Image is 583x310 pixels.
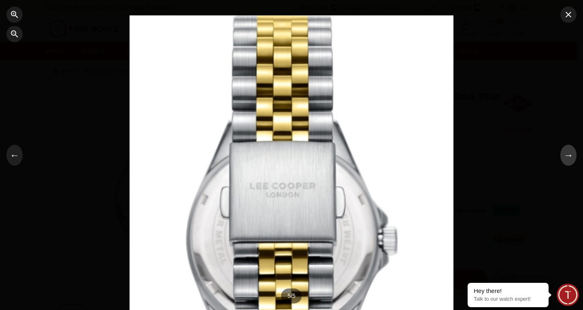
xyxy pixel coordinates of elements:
div: 5 / 5 [281,289,302,304]
p: Talk to our watch expert! [474,296,543,303]
div: Hey there! [474,287,543,295]
button: ← [6,145,23,166]
button: → [560,145,577,166]
div: Chat Widget [557,284,579,306]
